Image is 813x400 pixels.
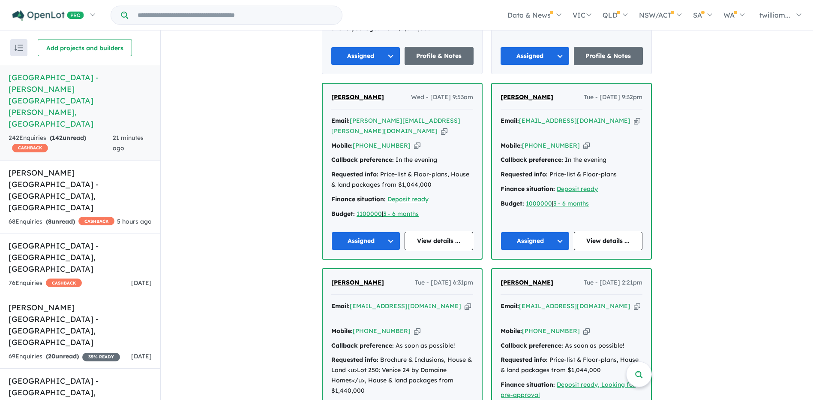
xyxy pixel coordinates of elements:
div: In the evening [331,155,473,165]
img: sort.svg [15,45,23,51]
strong: Email: [331,117,350,124]
button: Copy [441,127,447,136]
span: twilliam... [759,11,790,19]
button: Copy [465,302,471,311]
a: 1100000 [357,210,382,218]
span: Tue - [DATE] 6:31pm [415,278,473,288]
div: As soon as possible! [331,341,473,351]
strong: Requested info: [501,170,548,178]
a: Profile & Notes [405,47,474,65]
a: [PERSON_NAME][EMAIL_ADDRESS][PERSON_NAME][DOMAIN_NAME] [331,117,460,135]
strong: Mobile: [501,327,522,335]
a: [EMAIL_ADDRESS][DOMAIN_NAME] [519,117,630,124]
button: Assigned [331,232,400,250]
img: Openlot PRO Logo White [12,10,84,21]
div: 242 Enquir ies [9,133,113,154]
h5: [GEOGRAPHIC_DATA] - [PERSON_NAME][GEOGRAPHIC_DATA][PERSON_NAME] , [GEOGRAPHIC_DATA] [9,72,152,130]
a: [PHONE_NUMBER] [353,327,411,335]
strong: Email: [501,302,519,310]
strong: Email: [331,302,350,310]
div: As soon as possible! [501,341,642,351]
span: CASHBACK [12,144,48,152]
button: Assigned [500,47,570,65]
strong: Email: [501,117,519,124]
strong: Finance situation: [331,195,386,203]
strong: Mobile: [501,142,522,149]
input: Try estate name, suburb, builder or developer [130,6,340,24]
div: | [331,209,473,219]
div: 76 Enquir ies [9,278,82,288]
div: In the evening [501,155,642,165]
strong: ( unread) [46,218,75,225]
strong: ( unread) [46,352,79,360]
a: View details ... [405,232,474,250]
strong: Requested info: [331,356,378,364]
a: [PERSON_NAME] [331,278,384,288]
a: [PHONE_NUMBER] [522,142,580,149]
span: 21 minutes ago [113,134,144,152]
div: | [501,199,642,209]
a: 3 - 6 months [553,200,589,207]
a: View details ... [574,232,643,250]
span: [DATE] [131,279,152,287]
strong: Budget: [501,200,524,207]
strong: Finance situation: [501,185,555,193]
h5: [PERSON_NAME][GEOGRAPHIC_DATA] - [GEOGRAPHIC_DATA] , [GEOGRAPHIC_DATA] [9,167,152,213]
button: Copy [634,302,640,311]
span: 5 hours ago [117,218,152,225]
div: Price-list & Floor-plans, House & land packages from $1,044,000 [501,355,642,376]
span: CASHBACK [78,217,114,225]
span: Wed - [DATE] 9:53am [411,92,473,103]
a: Deposit ready [557,185,598,193]
a: Deposit ready [387,195,429,203]
span: [DATE] [131,352,152,360]
span: [PERSON_NAME] [331,279,384,286]
span: Tue - [DATE] 2:21pm [584,278,642,288]
span: [PERSON_NAME] [501,279,553,286]
span: 8 [48,218,51,225]
a: [PHONE_NUMBER] [353,142,411,149]
a: [PERSON_NAME] [331,92,384,103]
span: 142 [52,134,63,142]
button: Copy [414,327,420,336]
h5: [GEOGRAPHIC_DATA] - [GEOGRAPHIC_DATA] , [GEOGRAPHIC_DATA] [9,240,152,275]
a: 3 - 6 months [383,210,419,218]
div: Price-list & Floor-plans [501,170,642,180]
strong: Callback preference: [501,342,563,349]
button: Assigned [501,232,570,250]
span: [PERSON_NAME] [501,93,553,101]
strong: Callback preference: [501,156,563,164]
a: Deposit ready, Looking for pre-approval [501,381,636,399]
button: Copy [634,116,640,125]
strong: Budget: [331,210,355,218]
button: Copy [583,327,590,336]
span: 35 % READY [82,353,120,361]
a: [PERSON_NAME] [501,278,553,288]
span: CASHBACK [46,279,82,287]
a: 1000000 [526,200,552,207]
span: Tue - [DATE] 9:32pm [584,92,642,103]
strong: Finance situation: [501,381,555,388]
strong: Mobile: [331,142,353,149]
strong: Callback preference: [331,342,394,349]
span: [PERSON_NAME] [331,93,384,101]
a: [EMAIL_ADDRESS][DOMAIN_NAME] [519,302,630,310]
strong: Requested info: [331,170,378,178]
strong: ( unread) [50,134,86,142]
div: 68 Enquir ies [9,217,114,227]
a: [EMAIL_ADDRESS][DOMAIN_NAME] [350,302,461,310]
button: Copy [414,141,420,150]
a: Profile & Notes [574,47,643,65]
strong: Callback preference: [331,156,394,164]
button: Copy [583,141,590,150]
strong: Requested info: [501,356,548,364]
strong: Mobile: [331,327,353,335]
div: Brochure & Inclusions, House & Land <u>Lot 250: Venice 24 by Domaine Homes</u>, House & land pack... [331,355,473,396]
